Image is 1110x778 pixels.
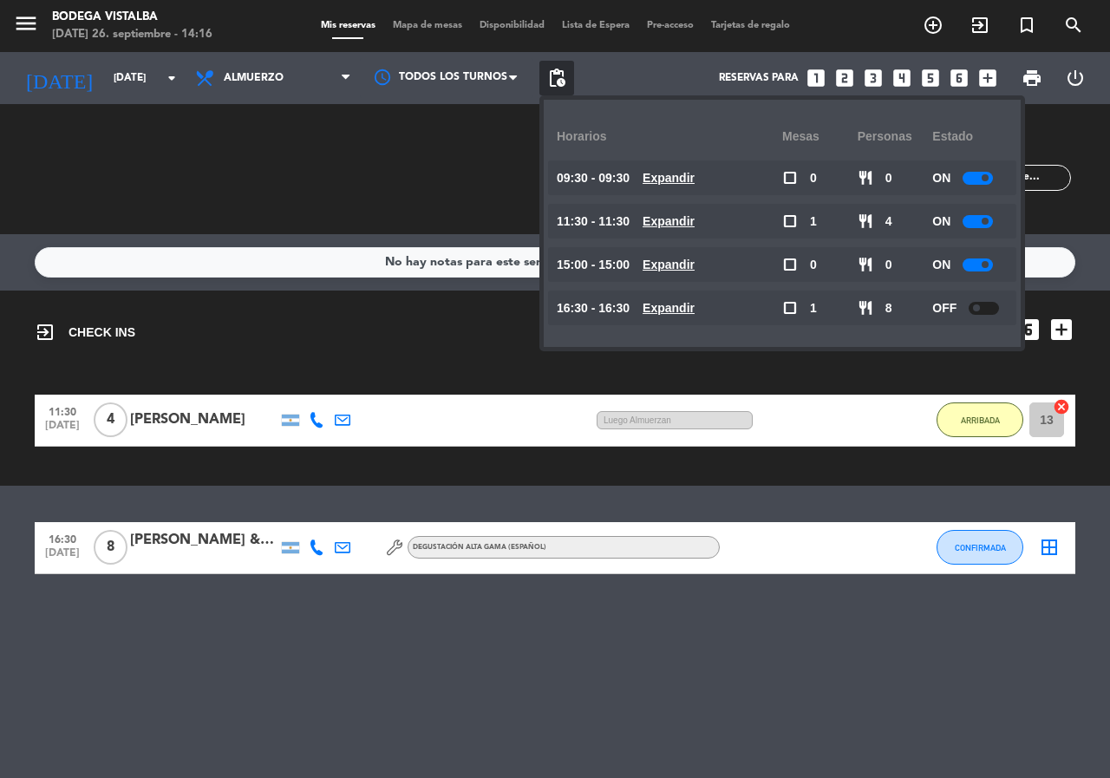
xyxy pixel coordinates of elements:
[862,67,885,89] i: looks_3
[782,213,798,229] span: check_box_outline_blank
[52,26,212,43] div: [DATE] 26. septiembre - 14:16
[858,213,873,229] span: restaurant
[643,171,695,185] u: Expandir
[885,168,892,188] span: 0
[1015,316,1042,343] i: looks_6
[810,168,817,188] span: 0
[805,67,827,89] i: looks_one
[13,10,39,36] i: menu
[553,21,638,30] span: Lista de Espera
[1054,52,1097,104] div: LOG OUT
[224,72,284,84] span: Almuerzo
[932,168,950,188] span: ON
[782,170,798,186] span: check_box_outline_blank
[932,255,950,275] span: ON
[597,411,753,429] span: Luego Almuerzan
[41,547,84,567] span: [DATE]
[643,258,695,271] u: Expandir
[13,10,39,42] button: menu
[385,252,726,272] div: No hay notas para este servicio. Haz clic para agregar una
[919,67,942,89] i: looks_5
[858,113,933,160] div: personas
[858,300,873,316] span: restaurant
[1048,316,1075,343] i: add_box
[161,68,182,88] i: arrow_drop_down
[94,402,127,437] span: 4
[891,67,913,89] i: looks_4
[13,59,105,97] i: [DATE]
[923,15,943,36] i: add_circle_outline
[782,300,798,316] span: check_box_outline_blank
[35,322,135,343] span: CHECK INS
[130,409,277,431] div: [PERSON_NAME]
[41,420,84,440] span: [DATE]
[955,543,1006,552] span: CONFIRMADA
[858,170,873,186] span: restaurant
[1039,537,1060,558] i: border_all
[557,298,630,318] span: 16:30 - 16:30
[885,212,892,232] span: 4
[471,21,553,30] span: Disponibilidad
[948,67,970,89] i: looks_6
[885,298,892,318] span: 8
[702,21,799,30] span: Tarjetas de regalo
[810,298,817,318] span: 1
[810,255,817,275] span: 0
[719,72,799,84] span: Reservas para
[557,255,630,275] span: 15:00 - 15:00
[557,113,782,160] div: Horarios
[970,15,990,36] i: exit_to_app
[41,528,84,548] span: 16:30
[130,529,277,552] div: [PERSON_NAME] & [PERSON_NAME]
[1053,398,1070,415] i: cancel
[1063,15,1084,36] i: search
[312,21,384,30] span: Mis reservas
[35,322,55,343] i: exit_to_app
[384,21,471,30] span: Mapa de mesas
[643,301,695,315] u: Expandir
[94,530,127,565] span: 8
[52,9,212,26] div: BODEGA VISTALBA
[413,544,546,551] span: Degustación Alta Gama (Español)
[932,113,1008,160] div: Estado
[885,255,892,275] span: 0
[1065,68,1086,88] i: power_settings_new
[976,67,999,89] i: add_box
[1022,68,1042,88] span: print
[643,214,695,228] u: Expandir
[782,113,858,160] div: Mesas
[858,257,873,272] span: restaurant
[937,402,1023,437] button: ARRIBADA
[41,401,84,421] span: 11:30
[932,298,957,318] span: OFF
[638,21,702,30] span: Pre-acceso
[937,530,1023,565] button: CONFIRMADA
[557,212,630,232] span: 11:30 - 11:30
[932,212,950,232] span: ON
[1016,15,1037,36] i: turned_in_not
[810,212,817,232] span: 1
[546,68,567,88] span: pending_actions
[961,415,1000,425] span: ARRIBADA
[782,257,798,272] span: check_box_outline_blank
[833,67,856,89] i: looks_two
[557,168,630,188] span: 09:30 - 09:30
